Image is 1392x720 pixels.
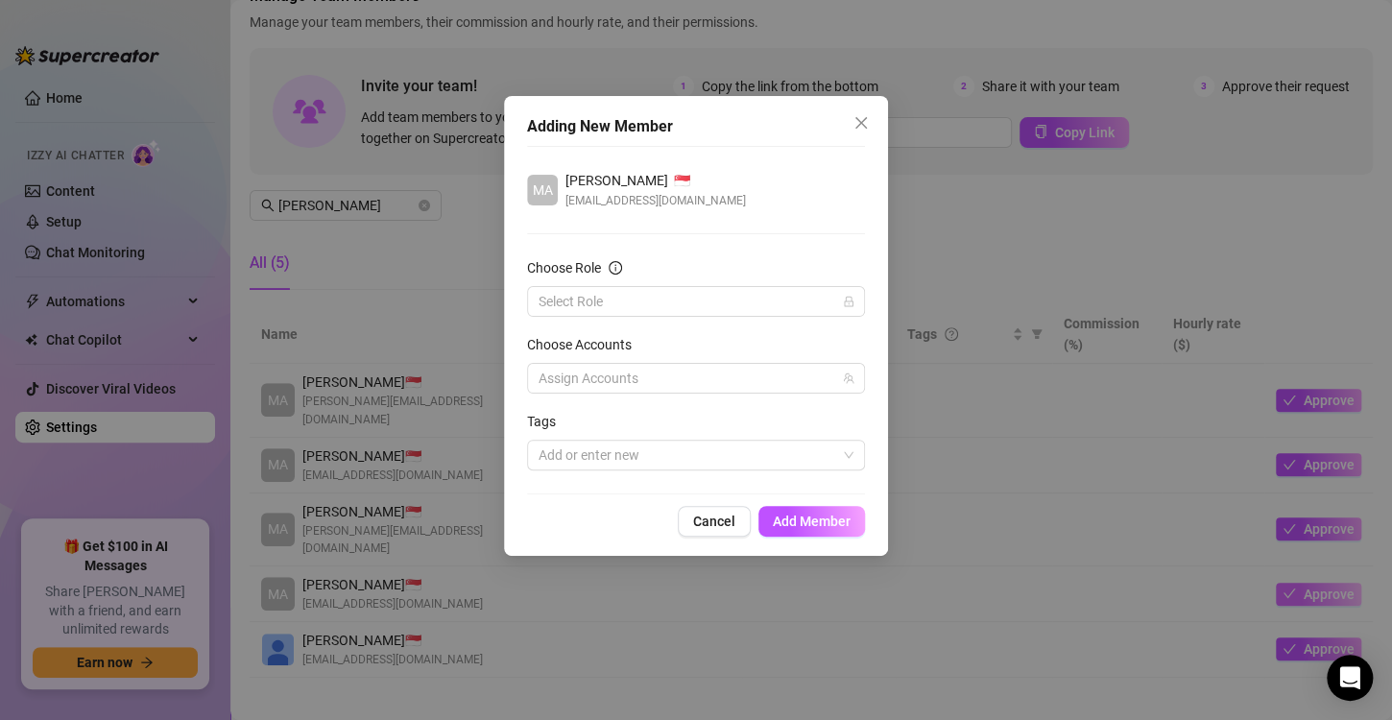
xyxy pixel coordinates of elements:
[565,170,668,191] span: [PERSON_NAME]
[527,411,568,432] label: Tags
[853,115,869,131] span: close
[843,372,854,384] span: team
[773,514,851,529] span: Add Member
[678,506,751,537] button: Cancel
[843,296,854,307] span: lock
[527,334,644,355] label: Choose Accounts
[846,115,876,131] span: Close
[693,514,735,529] span: Cancel
[1327,655,1373,701] div: Open Intercom Messenger
[527,115,865,138] div: Adding New Member
[609,261,622,275] span: info-circle
[527,257,601,278] div: Choose Role
[565,191,746,210] span: [EMAIL_ADDRESS][DOMAIN_NAME]
[565,170,746,191] div: 🇸🇬
[846,108,876,138] button: Close
[533,180,553,201] span: MA
[758,506,865,537] button: Add Member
